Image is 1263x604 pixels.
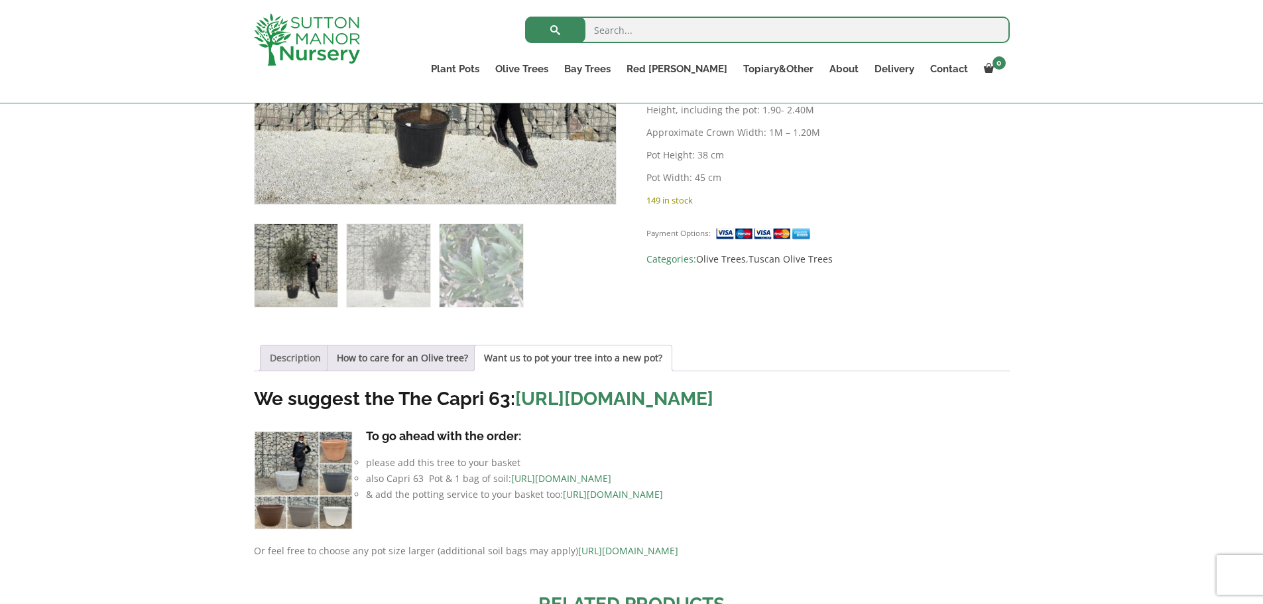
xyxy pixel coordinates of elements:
a: Bay Trees [556,60,619,78]
li: please add this tree to your basket [267,455,1010,471]
a: Topiary&Other [735,60,821,78]
strong: To go ahead with the order: [366,429,521,443]
a: Description [270,345,321,371]
img: payment supported [715,227,815,241]
a: Red [PERSON_NAME] [619,60,735,78]
img: Tuscan Olive Tree XXL 1.90 - 2.40 - Image 3 [440,224,522,307]
img: Tuscan Olive Tree XXL 1.90 - 2.40 - 5D546B5B 34DF 476F AFAA E53E08DD126F [254,431,353,530]
a: How to care for an Olive tree? [337,345,468,371]
p: Or feel free to choose any pot size larger (additional soil bags may apply) [254,543,1010,559]
p: Pot Width: 45 cm [646,170,1009,186]
strong: We suggest the The Capri 63: [254,388,713,410]
a: [URL][DOMAIN_NAME] [563,488,663,501]
a: 0 [976,60,1010,78]
span: Categories: , [646,251,1009,267]
a: Contact [922,60,976,78]
p: Pot Height: 38 cm [646,147,1009,163]
a: Olive Trees [487,60,556,78]
p: Approximate Crown Width: 1M – 1.20M [646,125,1009,141]
img: Tuscan Olive Tree XXL 1.90 - 2.40 - Image 2 [347,224,430,307]
a: [URL][DOMAIN_NAME] [578,544,678,557]
a: Want us to pot your tree into a new pot? [484,345,662,371]
a: Olive Trees [696,253,746,265]
a: [URL][DOMAIN_NAME] [511,472,611,485]
li: also Capri 63 Pot & 1 bag of soil: [267,471,1010,487]
a: Tuscan Olive Trees [749,253,833,265]
span: 0 [992,56,1006,70]
input: Search... [525,17,1010,43]
small: Payment Options: [646,228,711,238]
img: Tuscan Olive Tree XXL 1.90 - 2.40 [255,224,337,307]
img: logo [254,13,360,66]
p: Height, including the pot: 1.90- 2.40M [646,102,1009,118]
a: About [821,60,867,78]
p: 149 in stock [646,192,1009,208]
a: [URL][DOMAIN_NAME] [515,388,713,410]
a: Delivery [867,60,922,78]
a: Plant Pots [423,60,487,78]
li: & add the potting service to your basket too: [267,487,1010,503]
